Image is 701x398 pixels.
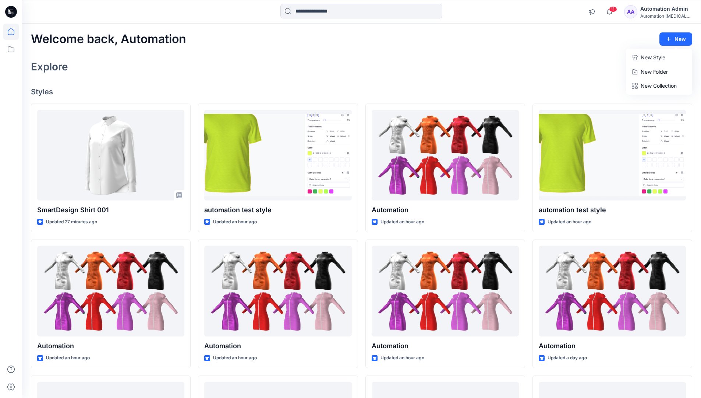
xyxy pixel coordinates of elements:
[640,4,692,13] div: Automation Admin
[37,110,184,201] a: SmartDesign Shirt 001
[372,205,519,215] p: Automation
[641,81,677,90] p: New Collection
[204,341,351,351] p: Automation
[37,205,184,215] p: SmartDesign Shirt 001
[659,32,692,46] button: New
[641,53,665,62] p: New Style
[372,341,519,351] p: Automation
[204,205,351,215] p: automation test style
[31,87,692,96] h4: Styles
[46,218,97,226] p: Updated 27 minutes ago
[539,205,686,215] p: automation test style
[204,110,351,201] a: automation test style
[31,61,68,73] h2: Explore
[372,246,519,337] a: Automation
[624,5,637,18] div: AA
[204,246,351,337] a: Automation
[640,13,692,19] div: Automation [MEDICAL_DATA]...
[539,246,686,337] a: Automation
[380,218,424,226] p: Updated an hour ago
[641,68,668,76] p: New Folder
[609,6,617,12] span: 11
[37,246,184,337] a: Automation
[380,354,424,362] p: Updated an hour ago
[213,218,257,226] p: Updated an hour ago
[31,32,186,46] h2: Welcome back, Automation
[372,110,519,201] a: Automation
[46,354,90,362] p: Updated an hour ago
[548,354,587,362] p: Updated a day ago
[627,50,691,65] a: New Style
[213,354,257,362] p: Updated an hour ago
[539,110,686,201] a: automation test style
[548,218,591,226] p: Updated an hour ago
[37,341,184,351] p: Automation
[539,341,686,351] p: Automation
